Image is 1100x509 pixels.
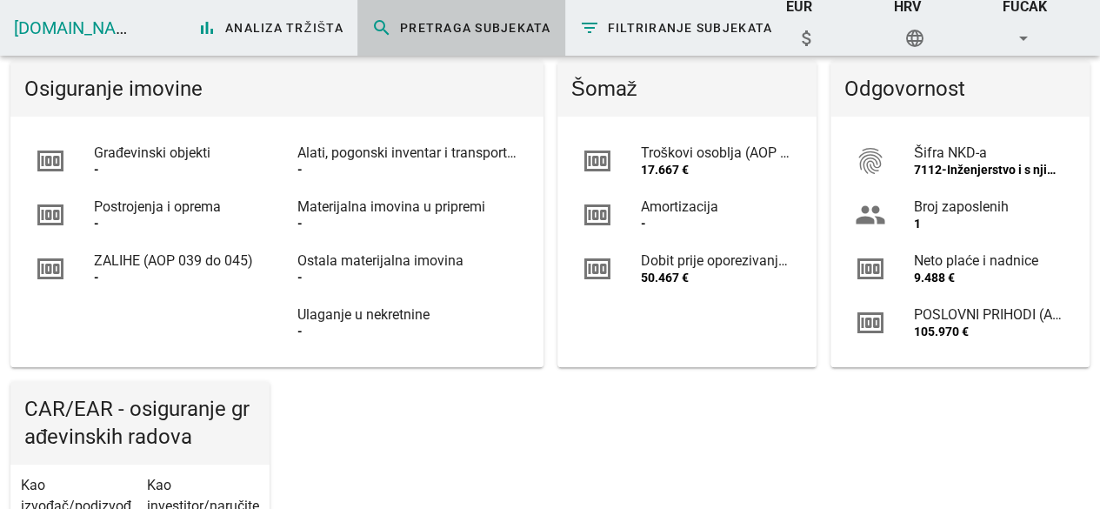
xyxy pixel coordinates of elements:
div: Amortizacija [641,198,792,215]
div: - [297,271,518,285]
div: Građevinski objekti [94,144,256,161]
div: - [94,163,256,177]
div: 1 [914,217,1065,231]
div: POSLOVNI PRIHODI (AOP 128+129+130+131+132) [914,306,1065,323]
div: 9.488 € [914,271,1065,285]
div: 105.970 € [914,325,1065,339]
i: attach_money [797,28,817,49]
i: money [35,145,66,177]
span: Pretraga subjekata [371,17,551,38]
div: - [297,217,518,231]
div: ZALIHE (AOP 039 do 045) [94,252,256,269]
i: search [371,17,392,38]
div: Šomaž [557,61,817,117]
div: Troškovi osoblja (AOP 140 do 142) [641,144,792,161]
i: money [582,199,613,231]
div: Broj zaposlenih [914,198,1065,215]
div: Materijalna imovina u pripremi [297,198,518,215]
div: Ostala materijalna imovina [297,252,518,269]
i: filter_list [579,17,600,38]
i: money [855,307,886,338]
div: CAR/EAR - osiguranje građevinskih radova [10,381,270,465]
div: Dobit prije oporezivanja (AOP 179-180) [641,252,792,269]
div: Neto plaće i nadnice [914,252,1065,269]
div: 17.667 € [641,163,792,177]
i: language [904,28,925,49]
div: Odgovornost [830,61,1090,117]
div: - [641,217,792,231]
i: money [855,253,886,285]
div: 50.467 € [641,271,792,285]
div: Šifra NKD-a [914,144,1065,161]
i: fingerprint [855,145,886,177]
i: money [35,199,66,231]
div: Ulaganje u nekretnine [297,306,518,323]
div: - [297,325,518,339]
i: money [582,253,613,285]
div: Osiguranje imovine [10,61,543,117]
div: Postrojenja i oprema [94,198,256,215]
div: - [297,163,518,177]
div: - [94,217,256,231]
i: group [855,199,886,231]
i: bar_chart [197,17,217,38]
span: Filtriranje subjekata [579,17,773,38]
i: money [582,145,613,177]
span: Analiza tržišta [197,17,343,38]
div: - [94,271,256,285]
a: [DOMAIN_NAME] [14,17,144,38]
div: Alati, pogonski inventar i transportna imovina [297,144,518,161]
div: 7112-Inženjerstvo i s njim povezano tehničko savjetovanje [914,163,1065,177]
i: arrow_drop_down [1013,28,1034,49]
i: money [35,253,66,285]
